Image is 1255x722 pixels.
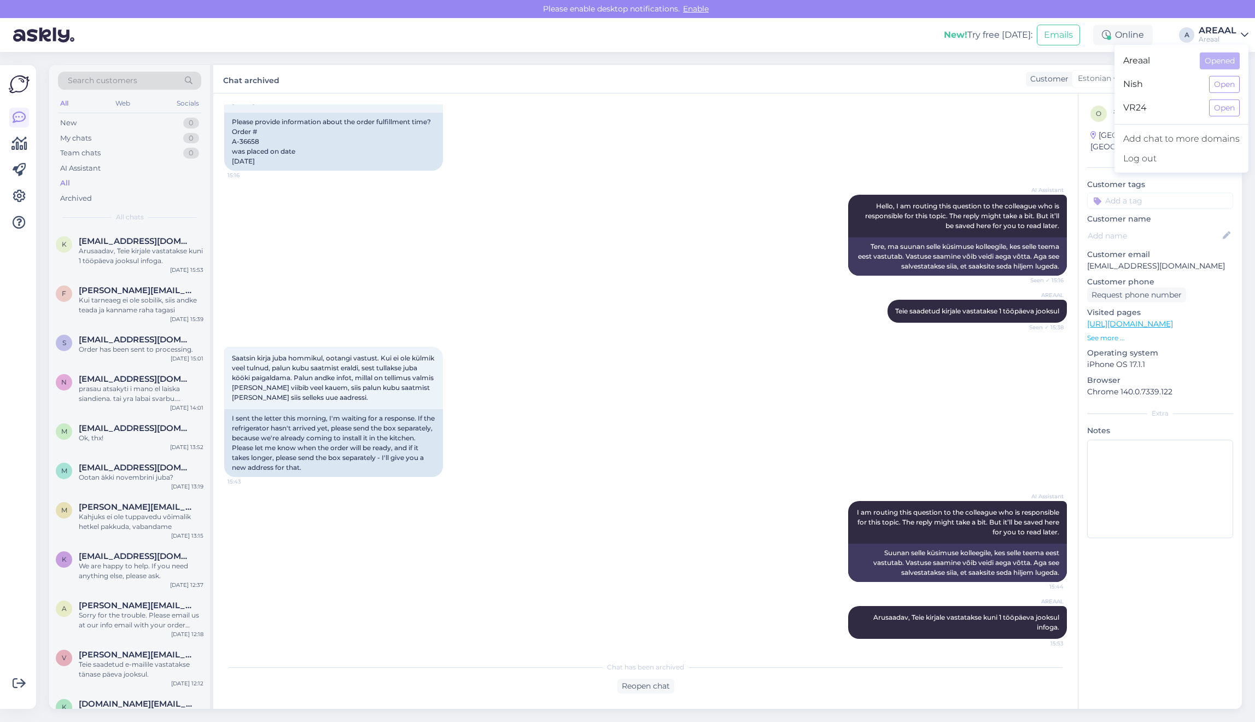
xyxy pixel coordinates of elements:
[116,212,144,222] span: All chats
[224,409,443,477] div: I sent the letter this morning, I'm waiting for a response. If the refrigerator hasn't arrived ye...
[1023,323,1064,331] span: Seen ✓ 15:38
[1087,375,1233,386] p: Browser
[60,178,70,189] div: All
[1199,26,1248,44] a: AREAALAreaal
[9,74,30,95] img: Askly Logo
[617,679,674,694] div: Reopen chat
[944,30,967,40] b: New!
[944,28,1032,42] div: Try free [DATE]:
[183,148,199,159] div: 0
[1209,76,1240,93] button: Open
[1114,149,1248,168] div: Log out
[857,508,1061,536] span: I am routing this question to the colleague who is responsible for this topic. The reply might ta...
[227,171,268,179] span: 15:16
[1023,276,1064,284] span: Seen ✓ 15:16
[1087,319,1173,329] a: [URL][DOMAIN_NAME]
[1087,249,1233,260] p: Customer email
[171,630,203,638] div: [DATE] 12:18
[62,555,67,563] span: k
[61,427,67,435] span: m
[873,613,1061,631] span: Arusaadav, Teie kirjale vastatakse kuni 1 tööpäeva jooksul infoga.
[1096,109,1101,118] span: o
[223,72,279,86] label: Chat archived
[60,118,77,129] div: New
[58,96,71,110] div: All
[1087,288,1186,302] div: Request phone number
[1199,35,1236,44] div: Areaal
[60,148,101,159] div: Team chats
[171,532,203,540] div: [DATE] 13:15
[170,404,203,412] div: [DATE] 14:01
[79,345,203,354] div: Order has been sent to processing.
[1023,639,1064,648] span: 15:53
[62,604,67,613] span: a
[68,75,137,86] span: Search customers
[170,266,203,274] div: [DATE] 15:53
[1087,409,1233,418] div: Extra
[62,289,66,298] span: f
[232,354,436,401] span: Saatsin kirja juba hommikul, ootangi vastust. Kui ei ole külmik veel tulnud, palun kubu saatmist ...
[79,286,192,295] span: fredi.arnover@gmail.com
[62,339,66,347] span: s
[1087,425,1233,436] p: Notes
[79,601,192,610] span: aleksandr@beljakov.me
[1123,76,1200,93] span: Nish
[895,307,1059,315] span: Teie saadetud kirjale vastatakse 1 tööpäeva jooksul
[79,236,192,246] span: Kaiakardmaa@gmail.com
[227,478,268,486] span: 15:43
[1179,27,1194,43] div: A
[79,423,192,433] span: mickeviciusvladas@gmail.com
[79,512,203,532] div: Kahjuks ei ole tuppavedu võimalik hetkel pakkuda, vabandame
[1023,492,1064,500] span: AI Assistant
[1026,73,1069,85] div: Customer
[62,703,67,711] span: k
[1088,230,1221,242] input: Add name
[1087,347,1233,359] p: Operating system
[1037,25,1080,45] button: Emails
[79,433,203,443] div: Ok, thx!
[1023,597,1064,605] span: AREAAL
[1087,307,1233,318] p: Visited pages
[61,506,67,514] span: m
[170,581,203,589] div: [DATE] 12:37
[61,378,67,386] span: n
[79,650,192,660] span: vanessa.rosalie.vetevool@gmail.com
[680,4,712,14] span: Enable
[171,679,203,688] div: [DATE] 12:12
[1078,73,1111,85] span: Estonian
[79,473,203,482] div: Ootan äkki novembrini juba?
[79,374,192,384] span: neringutea333@gmail.com
[60,163,101,174] div: AI Assistant
[1087,333,1233,343] p: See more ...
[1023,583,1064,591] span: 15:44
[1023,291,1064,299] span: AREAAL
[1087,386,1233,398] p: Chrome 140.0.7339.122
[171,482,203,491] div: [DATE] 13:19
[1123,53,1191,69] span: Areaal
[60,193,92,204] div: Archived
[1087,213,1233,225] p: Customer name
[79,551,192,561] span: kirsimaamartin@outlook.com
[79,335,192,345] span: sergejszelamskis@inbox.lv
[1123,100,1200,117] span: VR24
[60,133,91,144] div: My chats
[1209,100,1240,117] button: Open
[79,295,203,315] div: Kui tarneaeg ei ole sobilik, siis andke teada ja kanname raha tagasi
[848,237,1067,276] div: Tere, ma suunan selle küsimuse kolleegile, kes selle teema eest vastutab. Vastuse saamine võib ve...
[79,246,203,266] div: Arusaadav, Teie kirjale vastatakse kuni 1 tööpäeva jooksul infoga.
[1087,276,1233,288] p: Customer phone
[79,610,203,630] div: Sorry for the trouble. Please email us at our info email with your order details. We will check y...
[1087,359,1233,370] p: iPhone OS 17.1.1
[1199,26,1236,35] div: AREAAL
[62,654,66,662] span: v
[113,96,132,110] div: Web
[1113,106,1182,119] div: # oqdeegba
[1114,129,1248,149] a: Add chat to more domains
[171,354,203,363] div: [DATE] 15:01
[1090,130,1211,153] div: [GEOGRAPHIC_DATA], [GEOGRAPHIC_DATA]
[1087,179,1233,190] p: Customer tags
[1200,53,1240,69] button: Opened
[79,561,203,581] div: We are happy to help. If you need anything else, please ask.
[1023,186,1064,194] span: AI Assistant
[1087,162,1233,172] div: Customer information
